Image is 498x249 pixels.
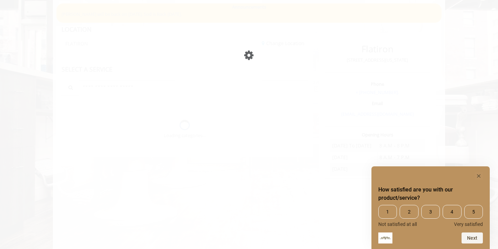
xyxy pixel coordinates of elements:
[443,205,461,219] span: 4
[475,172,483,180] button: Hide survey
[378,205,483,227] div: How satisfied are you with our product/service? Select an option from 1 to 5, with 1 being Not sa...
[378,186,483,202] h2: How satisfied are you with our product/service? Select an option from 1 to 5, with 1 being Not sa...
[464,205,483,219] span: 5
[462,232,483,243] button: Next question
[421,205,440,219] span: 3
[454,221,483,227] span: Very satisfied
[400,205,418,219] span: 2
[378,172,483,243] div: How satisfied are you with our product/service? Select an option from 1 to 5, with 1 being Not sa...
[378,221,417,227] span: Not satisfied at all
[378,205,397,219] span: 1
